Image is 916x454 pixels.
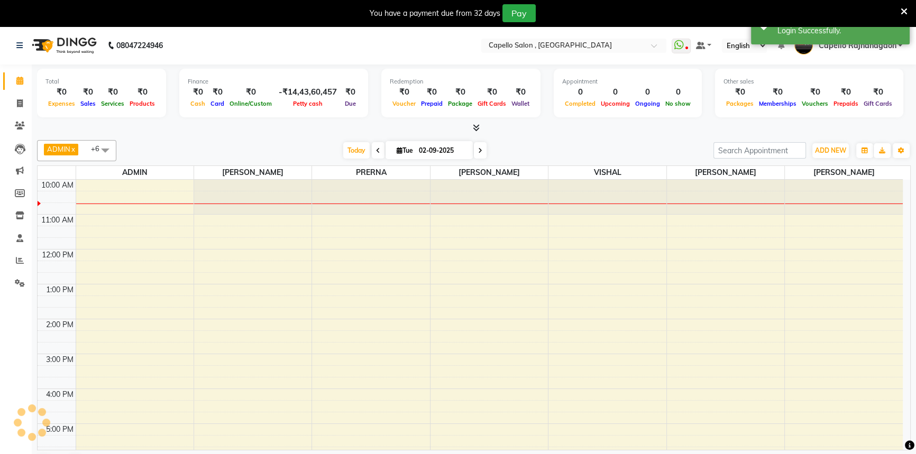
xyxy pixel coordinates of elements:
[723,100,756,107] span: Packages
[44,319,76,330] div: 2:00 PM
[509,100,532,107] span: Wallet
[45,77,158,86] div: Total
[418,100,445,107] span: Prepaid
[723,77,895,86] div: Other sales
[98,100,127,107] span: Services
[475,86,509,98] div: ₹0
[44,424,76,435] div: 5:00 PM
[445,100,475,107] span: Package
[45,100,78,107] span: Expenses
[430,166,548,179] span: [PERSON_NAME]
[78,100,98,107] span: Sales
[188,77,360,86] div: Finance
[831,86,861,98] div: ₹0
[861,86,895,98] div: ₹0
[27,31,99,60] img: logo
[44,284,76,295] div: 1:00 PM
[45,86,78,98] div: ₹0
[548,166,666,179] span: VISHAL
[370,8,500,19] div: You have a payment due from 32 days
[756,100,799,107] span: Memberships
[98,86,127,98] div: ₹0
[127,100,158,107] span: Products
[562,86,598,98] div: 0
[502,4,536,22] button: Pay
[47,145,70,153] span: ADMIN
[785,166,903,179] span: [PERSON_NAME]
[70,145,75,153] a: x
[390,86,418,98] div: ₹0
[663,100,693,107] span: No show
[799,100,831,107] span: Vouchers
[812,143,849,158] button: ADD NEW
[208,86,227,98] div: ₹0
[861,100,895,107] span: Gift Cards
[756,86,799,98] div: ₹0
[40,249,76,261] div: 12:00 PM
[116,31,163,60] b: 08047224946
[445,86,475,98] div: ₹0
[831,100,861,107] span: Prepaids
[633,100,663,107] span: Ongoing
[562,100,598,107] span: Completed
[667,166,784,179] span: [PERSON_NAME]
[91,144,107,153] span: +6
[390,77,532,86] div: Redemption
[44,354,76,365] div: 3:00 PM
[188,86,208,98] div: ₹0
[312,166,429,179] span: PRERNA
[39,180,76,191] div: 10:00 AM
[76,166,194,179] span: ADMIN
[713,142,806,159] input: Search Appointment
[418,86,445,98] div: ₹0
[343,142,370,159] span: Today
[342,100,359,107] span: Due
[227,86,274,98] div: ₹0
[394,146,416,154] span: Tue
[598,86,633,98] div: 0
[290,100,325,107] span: Petty cash
[208,100,227,107] span: Card
[562,77,693,86] div: Appointment
[274,86,341,98] div: -₹14,43,60,457
[815,146,846,154] span: ADD NEW
[194,166,312,179] span: [PERSON_NAME]
[227,100,274,107] span: Online/Custom
[44,389,76,400] div: 4:00 PM
[127,86,158,98] div: ₹0
[341,86,360,98] div: ₹0
[799,86,831,98] div: ₹0
[723,86,756,98] div: ₹0
[794,36,813,54] img: Capello Rajnandgaon
[818,40,896,51] span: Capello Rajnandgaon
[663,86,693,98] div: 0
[598,100,633,107] span: Upcoming
[633,86,663,98] div: 0
[78,86,98,98] div: ₹0
[39,215,76,226] div: 11:00 AM
[509,86,532,98] div: ₹0
[390,100,418,107] span: Voucher
[475,100,509,107] span: Gift Cards
[777,25,902,36] div: Login Successfully.
[416,143,469,159] input: 2025-09-02
[188,100,208,107] span: Cash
